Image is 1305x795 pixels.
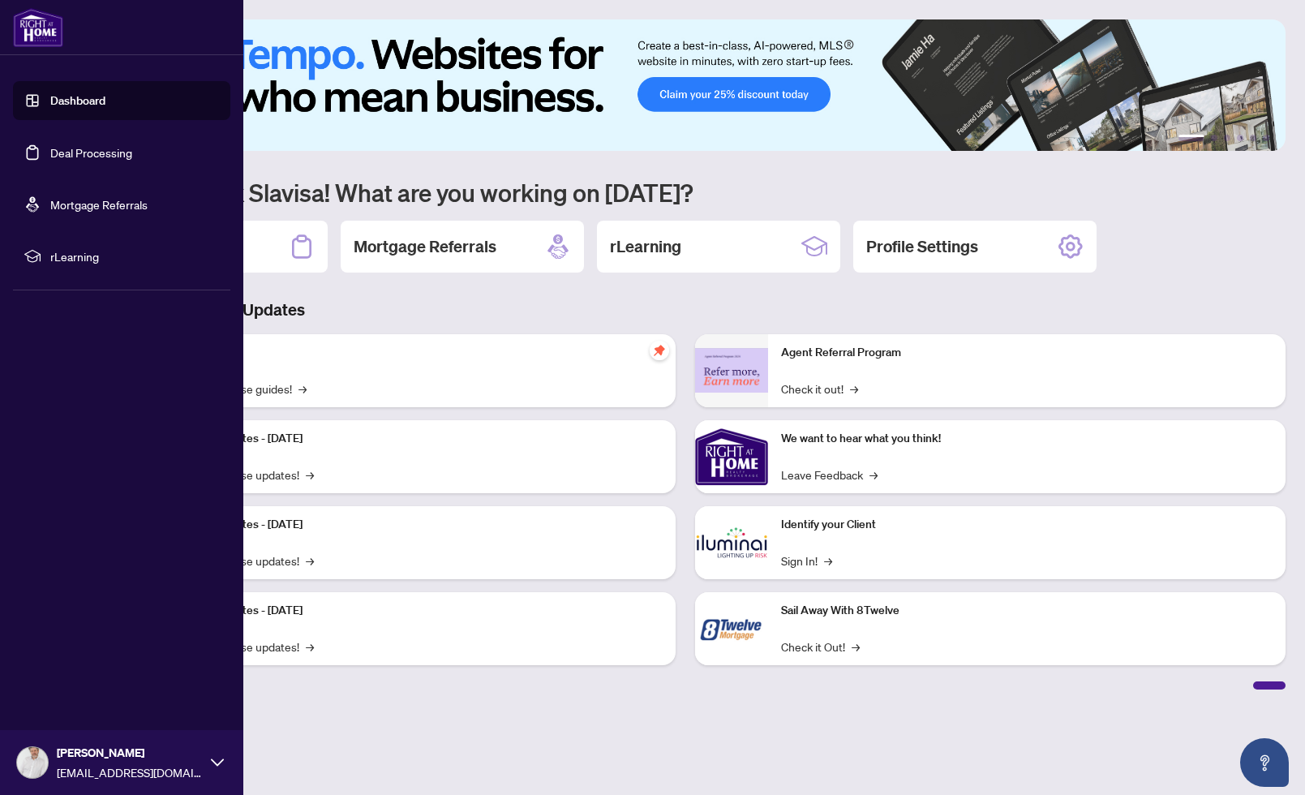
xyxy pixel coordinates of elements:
span: → [869,466,878,483]
span: pushpin [650,341,669,360]
h2: Profile Settings [866,235,978,258]
img: We want to hear what you think! [695,420,768,493]
button: 1 [1178,135,1204,141]
span: rLearning [50,247,219,265]
img: Profile Icon [17,747,48,778]
img: Agent Referral Program [695,348,768,393]
p: Self-Help [170,344,663,362]
img: Slide 0 [84,19,1286,151]
button: 6 [1263,135,1269,141]
h2: rLearning [610,235,681,258]
p: Agent Referral Program [781,344,1273,362]
button: 5 [1250,135,1256,141]
img: Identify your Client [695,506,768,579]
button: Open asap [1240,738,1289,787]
a: Dashboard [50,93,105,108]
p: Identify your Client [781,516,1273,534]
span: [PERSON_NAME] [57,744,203,762]
p: We want to hear what you think! [781,430,1273,448]
p: Platform Updates - [DATE] [170,602,663,620]
span: → [298,380,307,397]
a: Leave Feedback→ [781,466,878,483]
a: Deal Processing [50,145,132,160]
p: Platform Updates - [DATE] [170,516,663,534]
a: Sign In!→ [781,552,832,569]
h2: Mortgage Referrals [354,235,496,258]
a: Check it Out!→ [781,638,860,655]
span: → [306,638,314,655]
img: Sail Away With 8Twelve [695,592,768,665]
h3: Brokerage & Industry Updates [84,299,1286,321]
span: → [852,638,860,655]
a: Check it out!→ [781,380,858,397]
button: 3 [1224,135,1230,141]
h1: Welcome back Slavisa! What are you working on [DATE]? [84,177,1286,208]
span: → [824,552,832,569]
span: → [306,466,314,483]
button: 4 [1237,135,1243,141]
p: Sail Away With 8Twelve [781,602,1273,620]
span: [EMAIL_ADDRESS][DOMAIN_NAME] [57,763,203,781]
button: 2 [1211,135,1217,141]
a: Mortgage Referrals [50,197,148,212]
img: logo [13,8,63,47]
span: → [850,380,858,397]
span: → [306,552,314,569]
p: Platform Updates - [DATE] [170,430,663,448]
